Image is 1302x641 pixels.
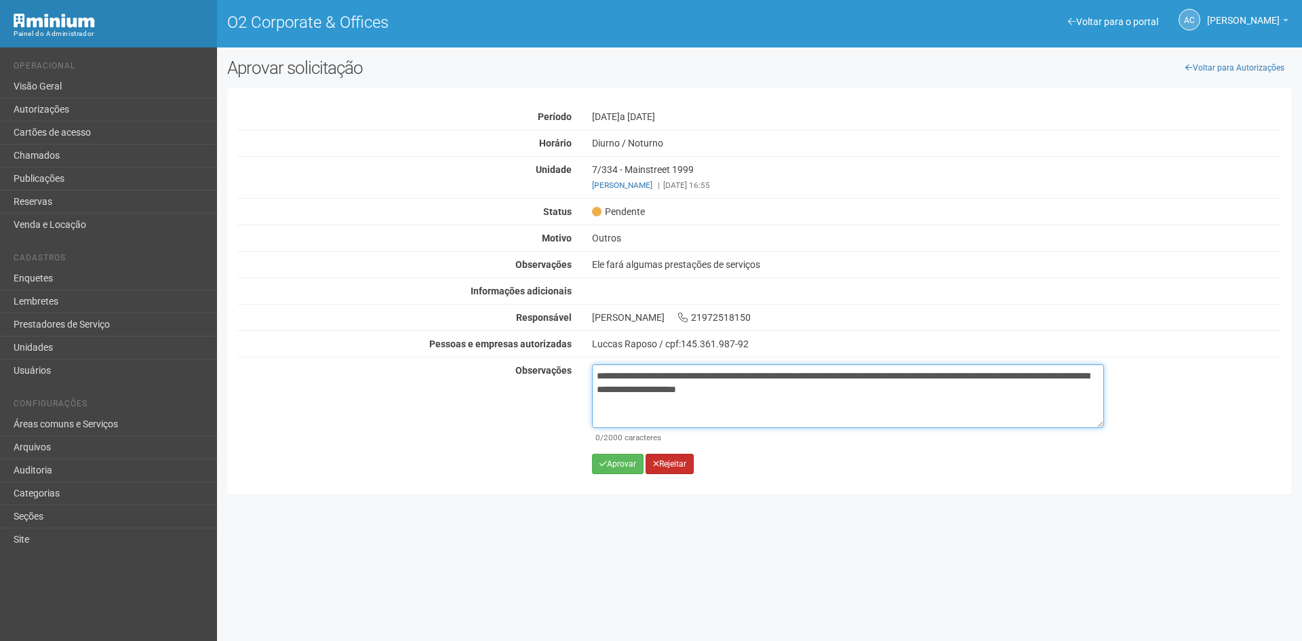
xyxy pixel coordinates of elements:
[620,111,655,122] span: a [DATE]
[429,338,572,349] strong: Pessoas e empresas autorizadas
[646,454,694,474] button: Rejeitar
[582,137,1292,149] div: Diurno / Noturno
[592,454,644,474] button: Aprovar
[592,338,1282,350] div: Luccas Raposo / cpf:145.361.987-92
[582,163,1292,191] div: 7/334 - Mainstreet 1999
[14,61,207,75] li: Operacional
[227,58,749,78] h2: Aprovar solicitação
[595,431,1101,444] div: /2000 caracteres
[14,399,207,413] li: Configurações
[515,365,572,376] strong: Observações
[538,111,572,122] strong: Período
[14,14,95,28] img: Minium
[582,232,1292,244] div: Outros
[592,179,1282,191] div: [DATE] 16:55
[471,286,572,296] strong: Informações adicionais
[14,253,207,267] li: Cadastros
[1179,9,1200,31] a: AC
[539,138,572,149] strong: Horário
[595,433,600,442] span: 0
[543,206,572,217] strong: Status
[658,180,660,190] span: |
[592,180,652,190] a: [PERSON_NAME]
[592,206,645,218] span: Pendente
[582,111,1292,123] div: [DATE]
[14,28,207,40] div: Painel do Administrador
[515,259,572,270] strong: Observações
[1207,2,1280,26] span: Ana Carla de Carvalho Silva
[516,312,572,323] strong: Responsável
[536,164,572,175] strong: Unidade
[227,14,749,31] h1: O2 Corporate & Offices
[582,311,1292,324] div: [PERSON_NAME] 21972518150
[1178,58,1292,78] a: Voltar para Autorizações
[1207,17,1288,28] a: [PERSON_NAME]
[542,233,572,244] strong: Motivo
[582,258,1292,271] div: Ele fará algumas prestações de serviços
[1068,16,1158,27] a: Voltar para o portal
